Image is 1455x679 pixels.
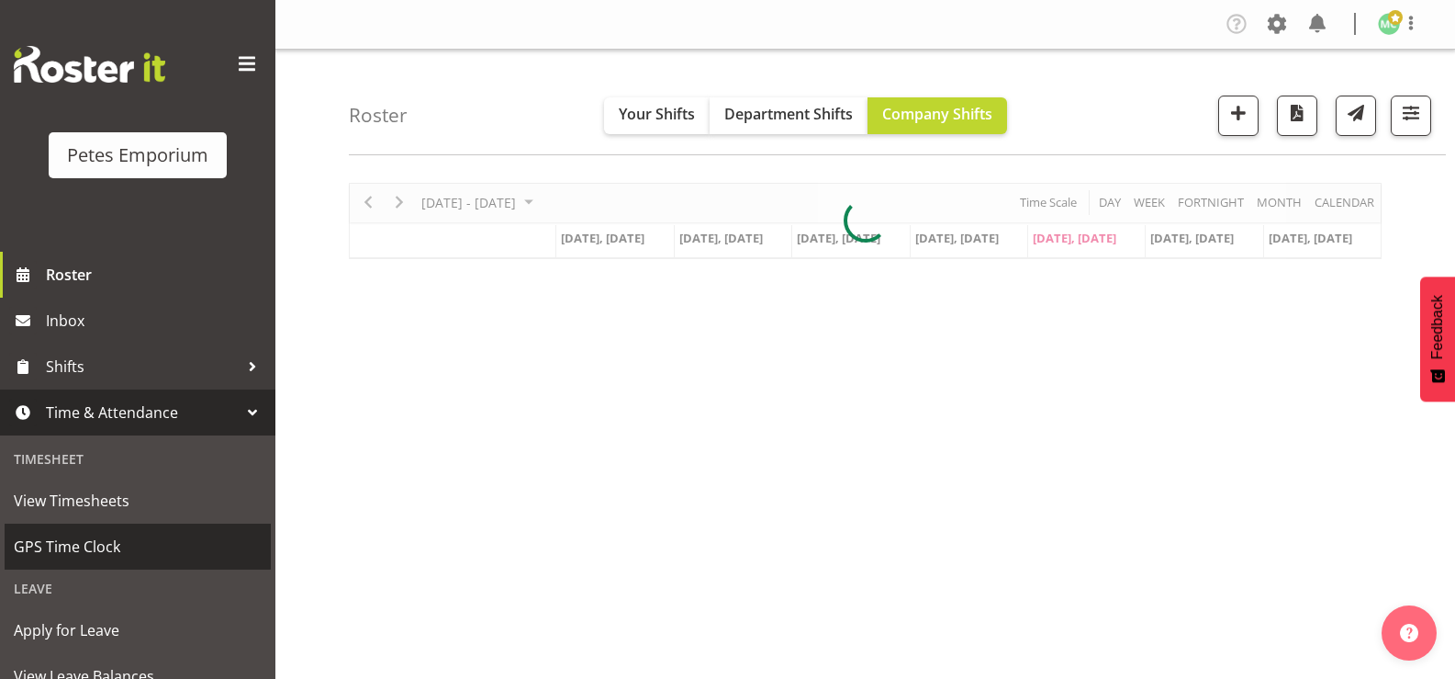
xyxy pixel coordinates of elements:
[1420,277,1455,402] button: Feedback - Show survey
[1277,96,1317,136] button: Download a PDF of the roster according to the set date range.
[14,46,165,83] img: Rosterit website logo
[46,307,266,334] span: Inbox
[1378,13,1400,35] img: melissa-cowen2635.jpg
[14,617,262,644] span: Apply for Leave
[46,261,266,289] span: Roster
[1400,624,1418,642] img: help-xxl-2.png
[5,478,271,524] a: View Timesheets
[867,97,1007,134] button: Company Shifts
[710,97,867,134] button: Department Shifts
[349,105,408,126] h4: Roster
[1429,295,1446,359] span: Feedback
[46,353,239,380] span: Shifts
[14,533,262,560] span: GPS Time Clock
[5,607,271,653] a: Apply for Leave
[882,104,992,124] span: Company Shifts
[67,141,208,169] div: Petes Emporium
[619,104,695,124] span: Your Shifts
[5,440,271,478] div: Timesheet
[724,104,853,124] span: Department Shifts
[1391,96,1431,136] button: Filter Shifts
[5,524,271,570] a: GPS Time Clock
[604,97,710,134] button: Your Shifts
[1336,96,1376,136] button: Send a list of all shifts for the selected filtered period to all rostered employees.
[5,570,271,607] div: Leave
[14,487,262,515] span: View Timesheets
[46,399,239,426] span: Time & Attendance
[1218,96,1259,136] button: Add a new shift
